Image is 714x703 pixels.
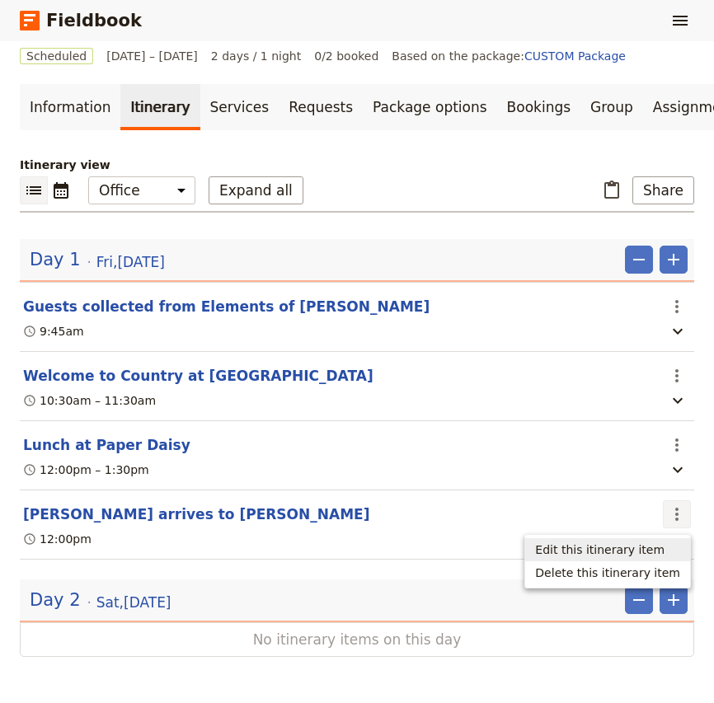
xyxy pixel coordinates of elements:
button: Edit this itinerary item [525,538,690,561]
span: 0/2 booked [314,48,378,64]
button: Edit this itinerary item [23,366,373,386]
button: Edit this itinerary item [23,435,190,455]
a: Itinerary [120,84,200,130]
button: Remove [625,586,653,614]
button: Actions [663,431,691,459]
span: 2 days / 1 night [211,48,301,64]
a: Fieldbook [20,7,142,35]
span: Day 2 [30,588,81,612]
button: Actions [663,362,691,390]
button: Edit this itinerary item [23,504,369,524]
div: 12:00pm [23,531,92,547]
button: Expand all [209,176,303,204]
button: Actions [663,293,691,321]
button: Add [660,246,688,274]
button: Calendar view [48,176,75,204]
span: Scheduled [20,48,93,64]
button: Show menu [666,7,694,35]
p: Itinerary view [20,157,694,173]
span: [DATE] – [DATE] [106,48,198,64]
a: CUSTOM Package [524,49,626,63]
button: Edit day information [30,247,165,272]
span: Delete this itinerary item [535,565,680,581]
button: Paste itinerary item [598,176,626,204]
div: 10:30am – 11:30am [23,392,156,409]
button: Add [660,586,688,614]
span: Based on the package: [392,48,626,64]
button: Delete this itinerary item [525,561,690,584]
a: Bookings [497,84,580,130]
a: Requests [279,84,363,130]
span: Edit this itinerary item [535,541,665,558]
button: Remove [625,246,653,274]
span: Day 1 [30,247,81,272]
button: Edit day information [30,588,171,612]
span: Fri , [DATE] [96,252,165,272]
button: Edit this itinerary item [23,297,430,316]
span: No itinerary items on this day [73,630,641,649]
button: Share [632,176,694,204]
a: Package options [363,84,496,130]
a: Information [20,84,120,130]
a: Group [580,84,643,130]
button: Actions [663,500,691,528]
span: Sat , [DATE] [96,593,171,612]
div: 9:45am [23,323,84,340]
div: 12:00pm – 1:30pm [23,462,149,478]
a: Services [200,84,279,130]
button: List view [20,176,48,204]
